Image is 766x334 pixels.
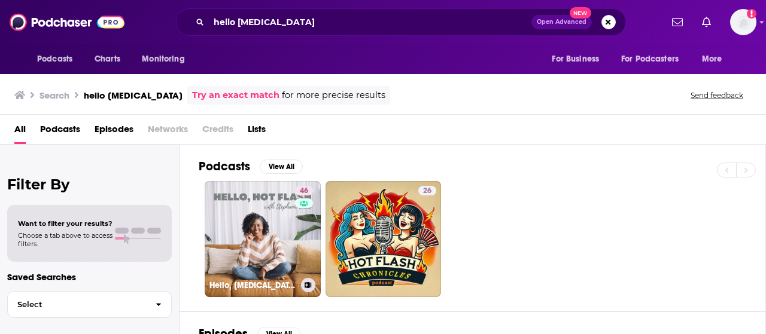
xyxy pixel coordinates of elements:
[697,12,716,32] a: Show notifications dropdown
[747,9,756,19] svg: Add a profile image
[14,119,26,144] a: All
[552,51,599,68] span: For Business
[18,219,113,228] span: Want to filter your results?
[142,51,184,68] span: Monitoring
[295,186,313,195] a: 46
[148,119,188,144] span: Networks
[537,19,586,25] span: Open Advanced
[39,90,69,101] h3: Search
[7,291,172,318] button: Select
[205,181,321,297] a: 46Hello, [MEDICAL_DATA]: Conversations about menopause, women’s health and mindset for midlife wo...
[18,231,113,248] span: Choose a tab above to access filters.
[687,90,747,100] button: Send feedback
[621,51,679,68] span: For Podcasters
[87,48,127,71] a: Charts
[260,160,303,174] button: View All
[199,159,303,174] a: PodcastsView All
[300,185,308,197] span: 46
[613,48,696,71] button: open menu
[282,88,385,102] span: for more precise results
[95,51,120,68] span: Charts
[8,301,146,308] span: Select
[29,48,88,71] button: open menu
[176,8,626,36] div: Search podcasts, credits, & more...
[248,119,266,144] a: Lists
[37,51,72,68] span: Podcasts
[95,119,133,144] a: Episodes
[133,48,200,71] button: open menu
[326,181,442,297] a: 26
[209,13,531,32] input: Search podcasts, credits, & more...
[7,176,172,193] h2: Filter By
[543,48,614,71] button: open menu
[702,51,722,68] span: More
[40,119,80,144] a: Podcasts
[418,186,436,195] a: 26
[7,271,172,283] p: Saved Searches
[202,119,233,144] span: Credits
[84,90,183,101] h3: hello [MEDICAL_DATA]
[570,7,591,19] span: New
[209,280,296,290] h3: Hello, [MEDICAL_DATA]: Conversations about menopause, women’s health and mindset for midlife women.
[694,48,737,71] button: open menu
[730,9,756,35] img: User Profile
[10,11,124,33] img: Podchaser - Follow, Share and Rate Podcasts
[531,15,592,29] button: Open AdvancedNew
[199,159,250,174] h2: Podcasts
[192,88,279,102] a: Try an exact match
[730,9,756,35] span: Logged in as mtraynor
[667,12,688,32] a: Show notifications dropdown
[730,9,756,35] button: Show profile menu
[423,185,431,197] span: 26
